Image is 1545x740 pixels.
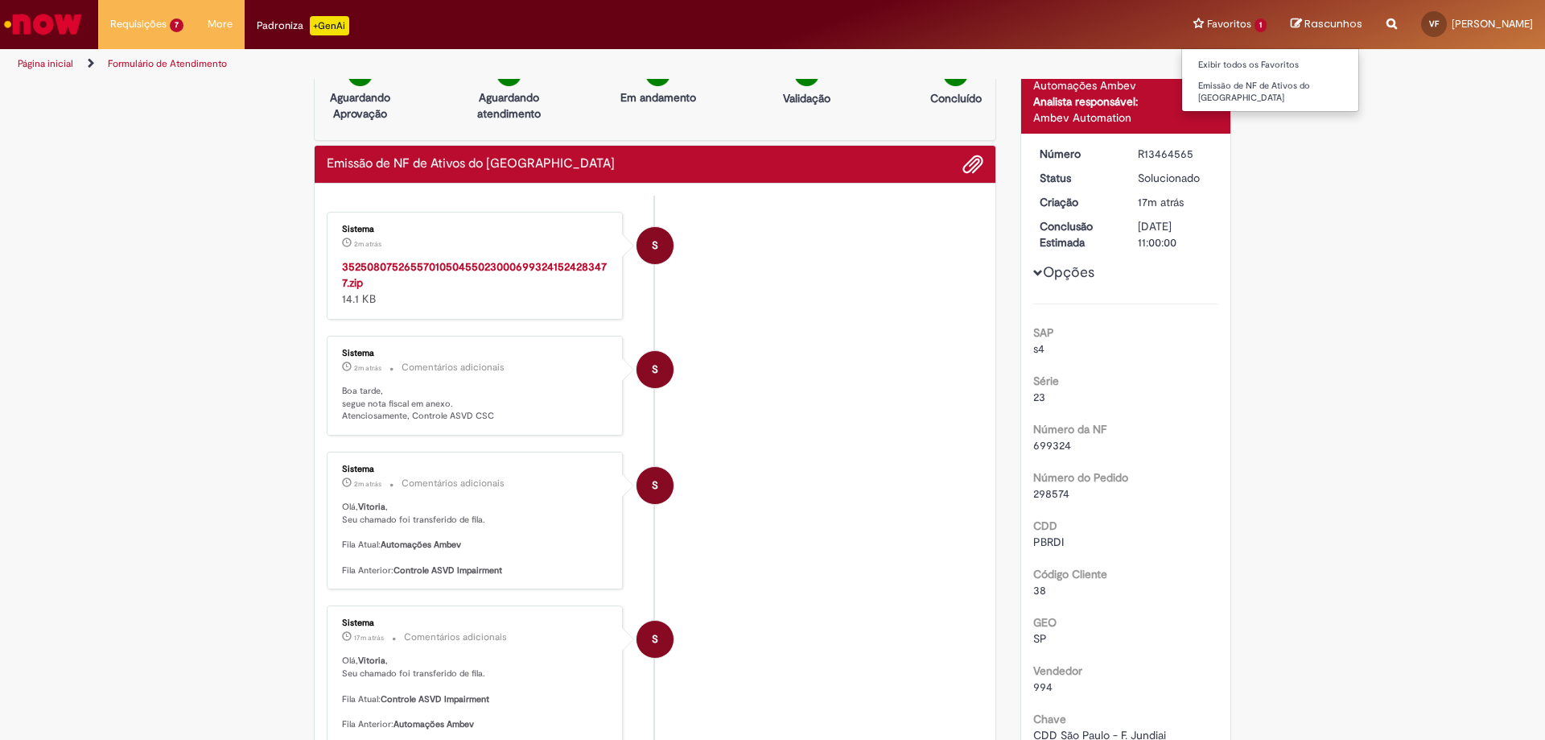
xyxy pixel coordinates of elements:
[1033,567,1107,581] b: Código Cliente
[310,16,349,35] p: +GenAi
[1429,19,1439,29] span: VF
[1033,486,1069,501] span: 298574
[1182,77,1359,107] a: Emissão de NF de Ativos do [GEOGRAPHIC_DATA]
[1033,519,1057,533] b: CDD
[1181,48,1359,112] ul: Favoritos
[1033,93,1219,110] div: Analista responsável:
[404,630,507,644] small: Comentários adicionais
[1028,170,1127,186] dt: Status
[402,361,505,374] small: Comentários adicionais
[2,8,84,40] img: ServiceNow
[342,618,610,628] div: Sistema
[1033,680,1053,694] span: 994
[12,49,1018,79] ul: Trilhas de página
[962,154,983,175] button: Adicionar anexos
[170,19,183,32] span: 7
[1033,664,1082,678] b: Vendedor
[1028,218,1127,250] dt: Conclusão Estimada
[354,363,381,373] span: 2m atrás
[393,564,502,577] b: Controle ASVD Impairment
[327,157,615,172] h2: Emissão de NF de Ativos do ASVD Histórico de tíquete
[402,477,505,490] small: Comentários adicionais
[1138,146,1213,162] div: R13464565
[354,633,384,643] time: 30/08/2025 08:02:01
[354,239,381,249] time: 30/08/2025 08:16:55
[652,466,658,505] span: S
[1033,77,1219,93] div: Automações Ambev
[1033,422,1106,436] b: Número da NF
[342,465,610,474] div: Sistema
[1033,341,1044,356] span: s4
[342,225,610,234] div: Sistema
[358,655,385,667] b: Vitoria
[1291,17,1362,32] a: Rascunhos
[257,16,349,35] div: Padroniza
[1304,16,1362,31] span: Rascunhos
[342,259,607,290] a: 35250807526557010504550230006993241524283477.zip
[652,350,658,389] span: S
[470,89,548,122] p: Aguardando atendimento
[1033,631,1047,646] span: SP
[1033,438,1071,453] span: 699324
[354,633,384,643] span: 17m atrás
[637,621,674,658] div: System
[652,620,658,659] span: S
[393,718,474,730] b: Automações Ambev
[930,90,982,106] p: Concluído
[18,57,73,70] a: Página inicial
[208,16,233,32] span: More
[342,655,610,730] p: Olá, , Seu chamado foi transferido de fila. Fila Atual: Fila Anterior:
[342,385,610,423] p: Boa tarde, segue nota fiscal em anexo. Atenciosamente, Controle ASVD CSC
[381,693,489,705] b: Controle ASVD Impairment
[1033,535,1064,549] span: PBRDI
[1207,16,1251,32] span: Favoritos
[108,57,227,70] a: Formulário de Atendimento
[1028,194,1127,210] dt: Criação
[342,349,610,358] div: Sistema
[783,90,830,106] p: Validação
[1452,17,1533,31] span: [PERSON_NAME]
[381,539,461,551] b: Automações Ambev
[1033,325,1054,340] b: SAP
[637,467,674,504] div: System
[1138,218,1213,250] div: [DATE] 11:00:00
[354,363,381,373] time: 30/08/2025 08:16:55
[652,226,658,265] span: S
[1033,470,1128,485] b: Número do Pedido
[1138,194,1213,210] div: 30/08/2025 08:01:57
[1255,19,1267,32] span: 1
[620,89,696,105] p: Em andamento
[354,479,381,489] span: 2m atrás
[1033,712,1066,726] b: Chave
[342,258,610,307] div: 14.1 KB
[354,479,381,489] time: 30/08/2025 08:16:54
[1033,374,1059,388] b: Série
[1182,56,1359,74] a: Exibir todos os Favoritos
[1033,615,1057,630] b: GEO
[358,501,385,513] b: Vitoria
[1138,170,1213,186] div: Solucionado
[1028,146,1127,162] dt: Número
[1033,583,1046,597] span: 38
[1138,195,1184,209] span: 17m atrás
[1033,390,1045,404] span: 23
[354,239,381,249] span: 2m atrás
[637,227,674,264] div: Sistema
[110,16,167,32] span: Requisições
[1033,110,1219,126] div: Ambev Automation
[342,501,610,577] p: Olá, , Seu chamado foi transferido de fila. Fila Atual: Fila Anterior:
[321,89,399,122] p: Aguardando Aprovação
[637,351,674,388] div: System
[1138,195,1184,209] time: 30/08/2025 08:01:57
